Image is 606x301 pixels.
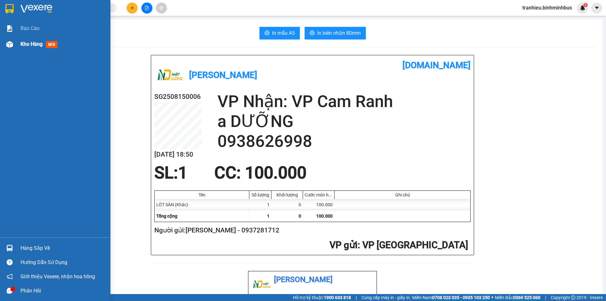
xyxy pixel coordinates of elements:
[7,259,13,265] span: question-circle
[211,163,310,182] div: CC : 100.000
[361,294,411,301] span: Cung cấp máy in - giấy in:
[303,199,335,210] div: 100.000
[317,29,361,37] span: In biên nhận 80mm
[154,225,468,236] h2: Người gửi: [PERSON_NAME] - 0937281712
[594,5,600,11] span: caret-down
[154,60,186,92] img: logo.jpg
[178,163,187,183] span: 1
[305,27,366,39] button: printerIn biên nhận 80mm
[21,244,106,253] div: Hàng sắp về
[154,92,202,102] h2: SG2508150006
[21,24,39,32] span: Báo cáo
[299,214,301,219] span: 0
[156,3,167,14] button: aim
[517,4,577,12] span: tranhieu.binhminhbus
[259,27,300,39] button: printerIn mẫu A5
[272,29,295,37] span: In mẫu A5
[21,41,43,47] span: Kho hàng
[267,214,270,219] span: 1
[571,295,575,300] span: copyright
[402,60,471,70] b: [DOMAIN_NAME]
[141,3,152,14] button: file-add
[217,131,471,151] h2: 0938626998
[84,5,152,15] b: [DOMAIN_NAME]
[156,192,247,197] div: Tên
[6,41,13,48] img: warehouse-icon
[513,295,540,300] strong: 0369 525 060
[583,3,588,7] sup: 1
[46,41,57,48] span: mới
[3,37,51,47] h2: SG2508150006
[432,295,490,300] strong: 0708 023 035 - 0935 103 250
[251,192,270,197] div: Số lượng
[145,6,149,10] span: file-add
[491,296,493,299] span: ⚪️
[6,25,13,32] img: solution-icon
[6,245,13,251] img: warehouse-icon
[130,6,134,10] span: plus
[273,192,301,197] div: Khối lượng
[293,294,351,301] span: Hỗ trợ kỹ thuật:
[154,163,178,183] span: SL:
[580,5,585,11] img: icon-new-feature
[156,214,177,219] span: Tổng cộng
[21,286,106,296] div: Phản hồi
[271,199,303,210] div: 0
[545,294,546,301] span: |
[217,111,471,131] h2: a DƯỠNG
[3,5,35,37] img: logo.jpg
[356,294,357,301] span: |
[189,70,257,80] b: [PERSON_NAME]
[217,92,471,111] h2: VP Nhận: VP Cam Ranh
[33,37,152,76] h2: VP Nhận: VP Cam Ranh
[412,294,490,301] span: Miền Nam
[154,149,202,160] h2: [DATE] 18:50
[155,199,249,210] div: LÓT SÀN (Khác)
[495,294,540,301] span: Miền Bắc
[21,273,95,280] span: Giới thiệu Vexere, nhận hoa hồng
[251,274,374,286] li: [PERSON_NAME]
[316,214,333,219] span: 100.000
[324,295,351,300] strong: 1900 633 818
[154,239,468,252] h2: : VP [GEOGRAPHIC_DATA]
[159,6,163,10] span: aim
[7,288,13,294] span: message
[21,258,106,267] div: Hướng dẫn sử dụng
[127,3,138,14] button: plus
[264,30,270,36] span: printer
[310,30,315,36] span: printer
[38,15,106,25] b: [PERSON_NAME]
[591,3,602,14] button: caret-down
[251,274,273,296] img: logo.jpg
[330,239,358,250] span: VP gửi
[7,274,13,280] span: notification
[5,4,14,14] img: logo-vxr
[336,192,469,197] div: Ghi chú
[249,199,271,210] div: 1
[584,3,586,7] span: 1
[305,192,333,197] div: Cước món hàng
